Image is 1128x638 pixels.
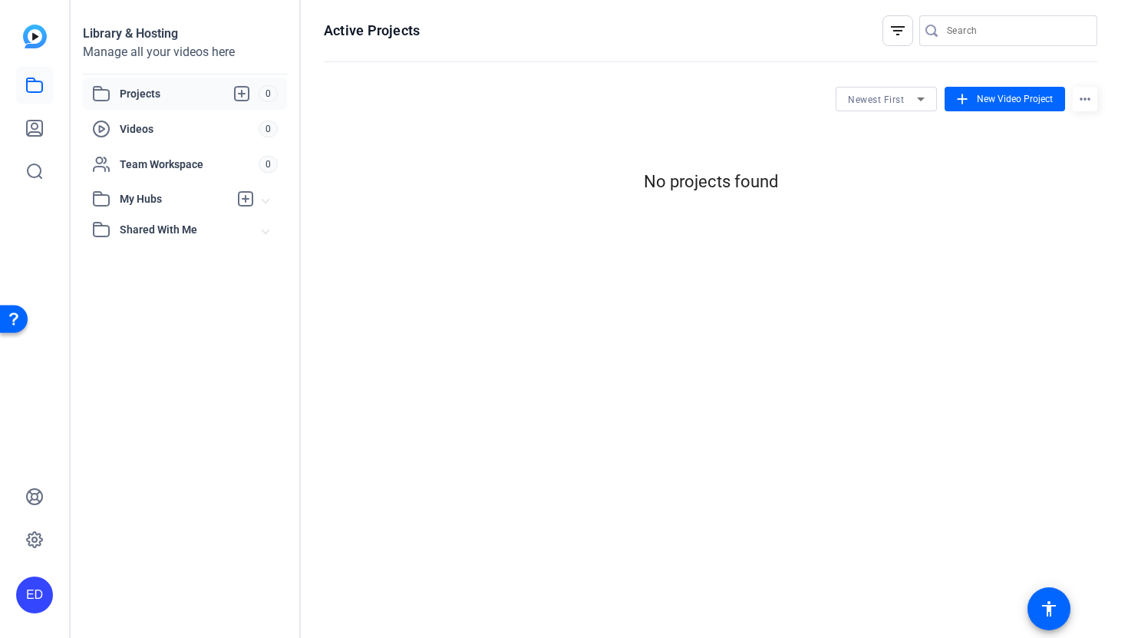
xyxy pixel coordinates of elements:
span: Team Workspace [120,157,259,172]
span: 0 [259,121,278,137]
span: Shared With Me [120,222,262,238]
div: Library & Hosting [83,25,287,43]
mat-icon: filter_list [889,21,907,40]
mat-icon: add [954,91,971,107]
div: ED [16,577,53,613]
img: blue-gradient.svg [23,25,47,48]
h1: Active Projects [324,21,420,40]
div: No projects found [324,169,1097,194]
span: New Video Project [977,92,1053,106]
span: Projects [120,84,259,103]
button: New Video Project [945,87,1065,111]
mat-expansion-panel-header: My Hubs [83,183,287,214]
span: Newest First [848,94,904,105]
span: 0 [259,85,278,102]
mat-expansion-panel-header: Shared With Me [83,214,287,245]
input: Search [947,21,1085,40]
span: Videos [120,121,259,137]
mat-icon: accessibility [1040,600,1058,618]
mat-icon: more_horiz [1073,87,1097,111]
span: My Hubs [120,191,229,207]
div: Manage all your videos here [83,43,287,61]
span: 0 [259,156,278,173]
